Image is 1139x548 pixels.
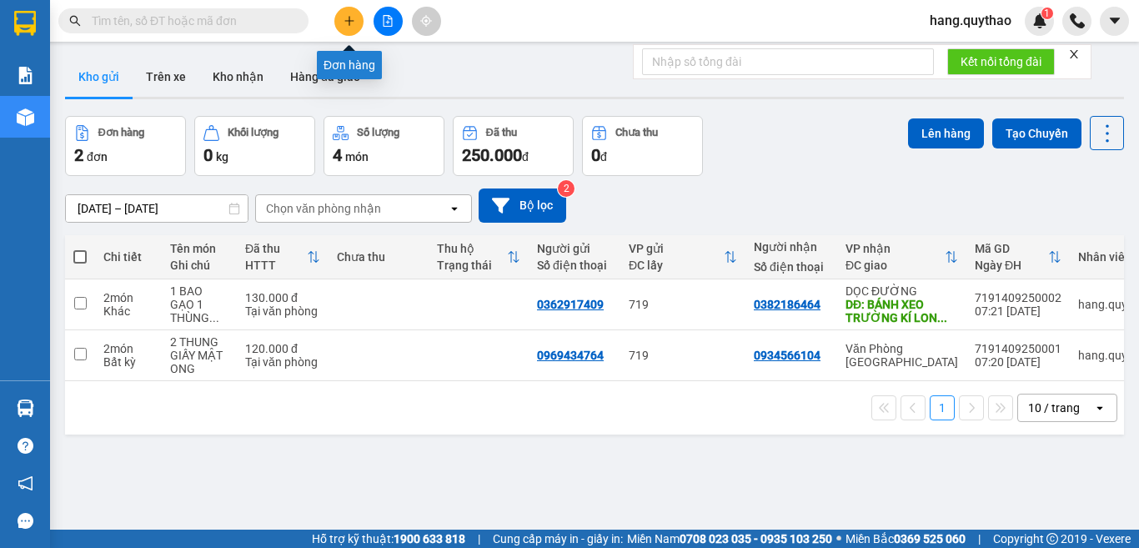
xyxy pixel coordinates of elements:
[845,342,958,369] div: Văn Phòng [GEOGRAPHIC_DATA]
[930,395,955,420] button: 1
[1041,8,1053,19] sup: 1
[216,150,228,163] span: kg
[845,530,966,548] span: Miền Bắc
[333,145,342,165] span: 4
[17,400,34,417] img: warehouse-icon
[680,532,832,545] strong: 0708 023 035 - 0935 103 250
[1107,13,1122,28] span: caret-down
[537,259,612,272] div: Số điện thoại
[537,242,612,255] div: Người gửi
[74,145,83,165] span: 2
[245,304,320,318] div: Tại văn phòng
[845,298,958,324] div: DĐ: BÁNH XEO TRƯỜNG KÍ LONG THÀNH
[245,291,320,304] div: 130.000 đ
[87,150,108,163] span: đơn
[1093,401,1106,415] svg: open
[143,87,167,104] span: DĐ:
[1044,8,1050,19] span: 1
[478,530,480,548] span: |
[143,16,183,33] span: Nhận:
[629,298,737,311] div: 719
[836,535,841,542] span: ⚪️
[629,259,724,272] div: ĐC lấy
[334,7,364,36] button: plus
[629,349,737,362] div: 719
[18,438,33,454] span: question-circle
[382,15,394,27] span: file-add
[92,12,289,30] input: Tìm tên, số ĐT hoặc mã đơn
[345,150,369,163] span: món
[486,127,517,138] div: Đã thu
[199,57,277,97] button: Kho nhận
[479,189,566,223] button: Bộ lọc
[975,259,1048,272] div: Ngày ĐH
[143,78,252,224] span: BÁNH XEO TRƯỜNG KÍ LONG THÀNH
[1028,400,1080,416] div: 10 / trang
[462,145,522,165] span: 250.000
[344,15,355,27] span: plus
[975,291,1061,304] div: 7191409250002
[103,355,153,369] div: Bất kỳ
[357,127,399,138] div: Số lượng
[627,530,832,548] span: Miền Nam
[837,235,966,279] th: Toggle SortBy
[17,108,34,126] img: warehouse-icon
[894,532,966,545] strong: 0369 525 060
[558,180,575,197] sup: 2
[493,530,623,548] span: Cung cấp máy in - giấy in:
[103,291,153,304] div: 2 món
[947,48,1055,75] button: Kết nối tổng đài
[14,11,36,36] img: logo-vxr
[374,7,403,36] button: file-add
[582,116,703,176] button: Chưa thu0đ
[65,57,133,97] button: Kho gửi
[324,116,444,176] button: Số lượng4món
[143,14,259,54] div: DỌC ĐƯỜNG
[412,7,441,36] button: aim
[537,349,604,362] div: 0969434764
[429,235,529,279] th: Toggle SortBy
[194,116,315,176] button: Khối lượng0kg
[978,530,981,548] span: |
[908,118,984,148] button: Lên hàng
[337,250,420,264] div: Chưa thu
[1046,533,1058,545] span: copyright
[14,14,131,34] div: 719
[437,242,507,255] div: Thu hộ
[237,235,329,279] th: Toggle SortBy
[312,530,465,548] span: Hỗ trợ kỹ thuật:
[591,145,600,165] span: 0
[103,304,153,318] div: Khác
[69,15,81,27] span: search
[133,57,199,97] button: Trên xe
[620,235,745,279] th: Toggle SortBy
[754,349,820,362] div: 0934566104
[394,532,465,545] strong: 1900 633 818
[1070,13,1085,28] img: phone-icon
[170,284,228,324] div: 1 BAO GẠO 1 THÙNG GIẤY
[1100,7,1129,36] button: caret-down
[975,304,1061,318] div: 07:21 [DATE]
[228,127,278,138] div: Khối lượng
[277,57,374,97] button: Hàng đã giao
[98,127,144,138] div: Đơn hàng
[1032,13,1047,28] img: icon-new-feature
[992,118,1081,148] button: Tạo Chuyến
[170,335,228,375] div: 2 THUNG GIẤY MẬT ONG
[537,298,604,311] div: 0362917409
[600,150,607,163] span: đ
[453,116,574,176] button: Đã thu250.000đ
[845,259,945,272] div: ĐC giao
[642,48,934,75] input: Nhập số tổng đài
[170,242,228,255] div: Tên món
[143,54,259,78] div: 0382186464
[1068,48,1080,60] span: close
[103,342,153,355] div: 2 món
[66,195,248,222] input: Select a date range.
[448,202,461,215] svg: open
[522,150,529,163] span: đ
[845,284,958,298] div: DỌC ĐƯỜNG
[209,311,219,324] span: ...
[245,355,320,369] div: Tại văn phòng
[975,342,1061,355] div: 7191409250001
